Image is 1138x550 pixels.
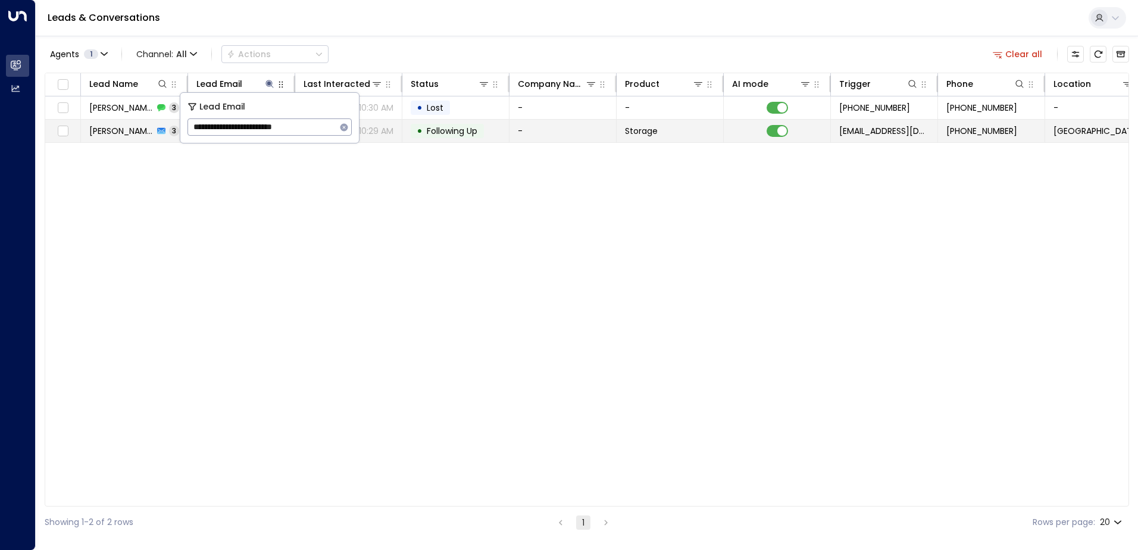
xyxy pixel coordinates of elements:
[199,100,245,114] span: Lead Email
[1067,46,1084,62] button: Customize
[839,77,871,91] div: Trigger
[89,125,154,137] span: Tyler Miller
[1090,46,1106,62] span: Refresh
[1033,516,1095,529] label: Rows per page:
[625,125,658,137] span: Storage
[1100,514,1124,531] div: 20
[946,77,1026,91] div: Phone
[946,125,1017,137] span: +447745899887
[169,126,179,136] span: 3
[576,515,590,530] button: page 1
[89,77,168,91] div: Lead Name
[946,102,1017,114] span: +447745899887
[84,49,98,59] span: 1
[732,77,768,91] div: AI mode
[946,77,973,91] div: Phone
[221,45,329,63] div: Button group with a nested menu
[839,102,910,114] span: +447745899887
[625,77,704,91] div: Product
[48,11,160,24] a: Leads & Conversations
[625,77,659,91] div: Product
[1053,77,1133,91] div: Location
[304,77,383,91] div: Last Interacted
[839,125,929,137] span: leads@space-station.co.uk
[518,77,585,91] div: Company Name
[196,77,276,91] div: Lead Email
[221,45,329,63] button: Actions
[411,77,490,91] div: Status
[553,515,614,530] nav: pagination navigation
[417,98,423,118] div: •
[132,46,202,62] span: Channel:
[518,77,597,91] div: Company Name
[359,125,393,137] p: 10:29 AM
[45,516,133,529] div: Showing 1-2 of 2 rows
[169,102,179,112] span: 3
[50,50,79,58] span: Agents
[988,46,1048,62] button: Clear all
[132,46,202,62] button: Channel:All
[55,124,70,139] span: Toggle select row
[411,77,439,91] div: Status
[617,96,724,119] td: -
[196,77,242,91] div: Lead Email
[1053,77,1091,91] div: Location
[55,77,70,92] span: Toggle select all
[359,102,393,114] p: 10:30 AM
[227,49,271,60] div: Actions
[45,46,112,62] button: Agents1
[509,120,617,142] td: -
[55,101,70,115] span: Toggle select row
[417,121,423,141] div: •
[427,125,477,137] span: Following Up
[509,96,617,119] td: -
[839,77,918,91] div: Trigger
[304,77,370,91] div: Last Interacted
[89,102,154,114] span: Tyler Miller
[427,102,443,114] span: Lost
[732,77,811,91] div: AI mode
[89,77,138,91] div: Lead Name
[1112,46,1129,62] button: Archived Leads
[176,49,187,59] span: All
